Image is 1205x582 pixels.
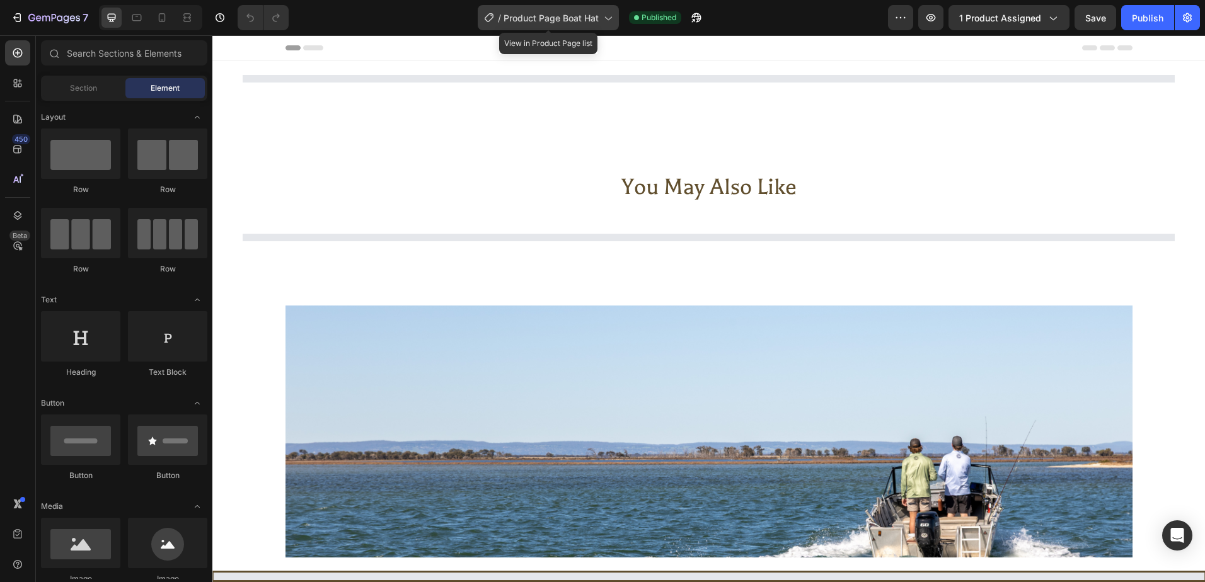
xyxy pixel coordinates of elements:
[959,11,1041,25] span: 1 product assigned
[642,12,676,23] span: Published
[1085,13,1106,23] span: Save
[1075,5,1116,30] button: Save
[41,367,120,378] div: Heading
[41,470,120,481] div: Button
[41,294,57,305] span: Text
[187,107,207,127] span: Toggle open
[5,5,94,30] button: 7
[70,83,97,94] span: Section
[238,5,289,30] div: Undo/Redo
[12,134,30,144] div: 450
[212,35,1205,582] iframe: Design area
[9,231,30,241] div: Beta
[128,184,207,195] div: Row
[128,263,207,275] div: Row
[151,83,180,94] span: Element
[41,263,120,275] div: Row
[504,11,599,25] span: Product Page Boat Hat
[187,393,207,413] span: Toggle open
[41,40,207,66] input: Search Sections & Elements
[1121,5,1174,30] button: Publish
[1162,520,1192,551] div: Open Intercom Messenger
[41,397,64,409] span: Button
[128,470,207,481] div: Button
[41,184,120,195] div: Row
[1132,11,1163,25] div: Publish
[948,5,1070,30] button: 1 product assigned
[187,290,207,310] span: Toggle open
[83,10,88,25] p: 7
[498,11,501,25] span: /
[128,367,207,378] div: Text Block
[41,501,63,512] span: Media
[41,111,66,123] span: Layout
[187,496,207,516] span: Toggle open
